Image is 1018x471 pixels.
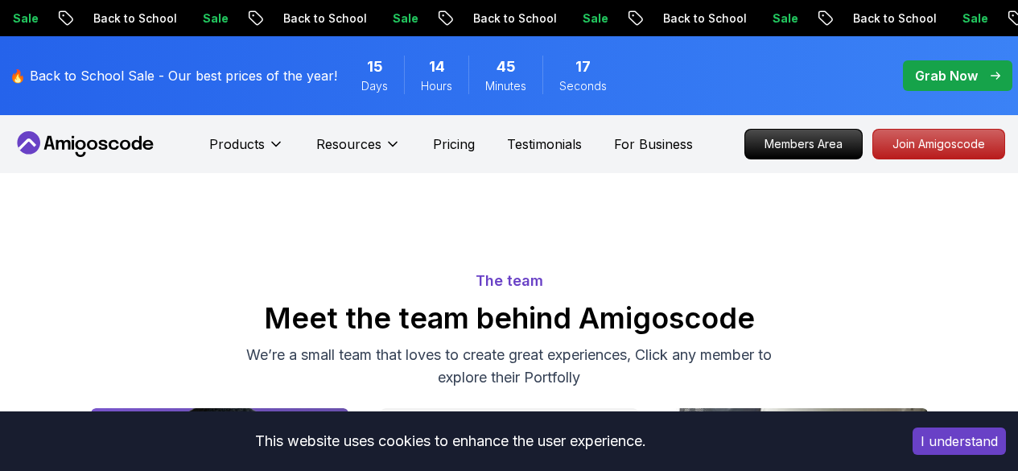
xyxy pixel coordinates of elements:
[639,10,748,27] p: Back to School
[485,78,526,94] span: Minutes
[507,134,582,154] a: Testimonials
[497,56,516,78] span: 45 Minutes
[873,130,1004,159] p: Join Amigoscode
[367,56,383,78] span: 15 Days
[748,10,800,27] p: Sale
[10,66,337,85] p: 🔥 Back to School Sale - Our best prices of the year!
[179,10,230,27] p: Sale
[421,78,452,94] span: Hours
[913,428,1006,455] button: Accept cookies
[872,129,1005,159] a: Join Amigoscode
[316,134,381,154] p: Resources
[69,10,179,27] p: Back to School
[449,10,558,27] p: Back to School
[938,10,990,27] p: Sale
[559,78,607,94] span: Seconds
[259,10,369,27] p: Back to School
[915,66,978,85] p: Grab Now
[433,134,475,154] a: Pricing
[429,56,445,78] span: 14 Hours
[12,423,888,459] div: This website uses cookies to enhance the user experience.
[209,134,265,154] p: Products
[829,10,938,27] p: Back to School
[8,302,1010,334] h2: Meet the team behind Amigoscode
[558,10,610,27] p: Sale
[209,134,284,167] button: Products
[239,344,780,389] p: We’re a small team that loves to create great experiences, Click any member to explore their Port...
[614,134,693,154] a: For Business
[361,78,388,94] span: Days
[369,10,420,27] p: Sale
[316,134,401,167] button: Resources
[575,56,591,78] span: 17 Seconds
[745,130,862,159] p: Members Area
[744,129,863,159] a: Members Area
[8,270,1010,292] p: The team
